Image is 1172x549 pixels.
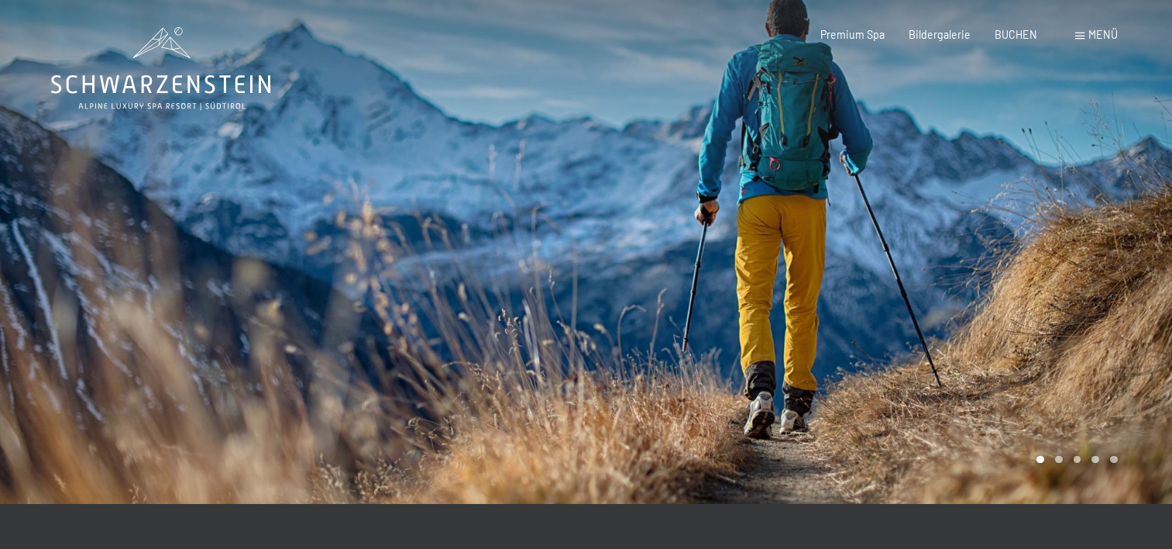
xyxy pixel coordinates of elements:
div: Carousel Page 2 [1055,456,1063,464]
span: Menü [1088,28,1118,41]
a: Bildergalerie [909,28,971,41]
div: Carousel Page 1 (Current Slide) [1036,456,1044,464]
div: Carousel Page 5 [1110,456,1118,464]
div: Carousel Page 4 [1091,456,1099,464]
div: Carousel Page 3 [1074,456,1081,464]
a: BUCHEN [995,28,1037,41]
a: Premium Spa [820,28,885,41]
div: Carousel Pagination [1031,456,1117,464]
